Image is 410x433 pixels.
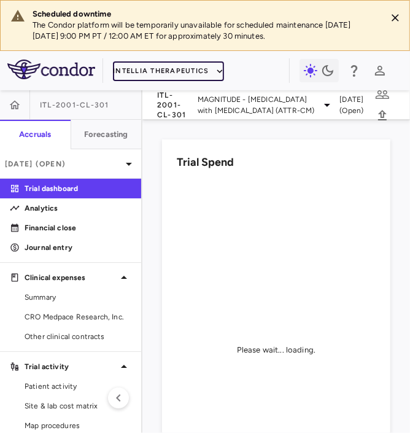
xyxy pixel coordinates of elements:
[25,183,131,194] p: Trial dashboard
[40,100,109,110] span: ITL-2001-CL-301
[25,361,117,372] p: Trial activity
[25,331,131,342] span: Other clinical contracts
[25,272,117,283] p: Clinical expenses
[5,158,122,170] p: [DATE] (Open)
[7,60,95,79] img: logo-full-SnFGN8VE.png
[33,9,376,20] div: Scheduled downtime
[25,400,131,412] span: Site & lab cost matrix
[25,420,131,431] span: Map procedures
[25,381,131,392] span: Patient activity
[339,94,367,116] span: [DATE] (Open)
[84,129,128,140] h6: Forecasting
[25,292,131,303] span: Summary
[198,94,315,116] span: MAGNITUDE - [MEDICAL_DATA] with [MEDICAL_DATA] (ATTR-CM)
[113,61,223,81] button: Intellia Therapeutics
[386,9,404,27] button: Close
[177,154,234,171] h6: Trial Spend
[237,345,315,356] div: Please wait... loading.
[25,242,131,253] p: Journal entry
[19,129,51,140] h6: Accruals
[25,311,131,322] span: CRO Medpace Research, Inc.
[157,90,193,120] span: ITL-2001-CL-301
[25,222,131,233] p: Financial close
[33,20,376,42] p: The Condor platform will be temporarily unavailable for scheduled maintenance [DATE][DATE] 9:00 P...
[25,203,131,214] p: Analytics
